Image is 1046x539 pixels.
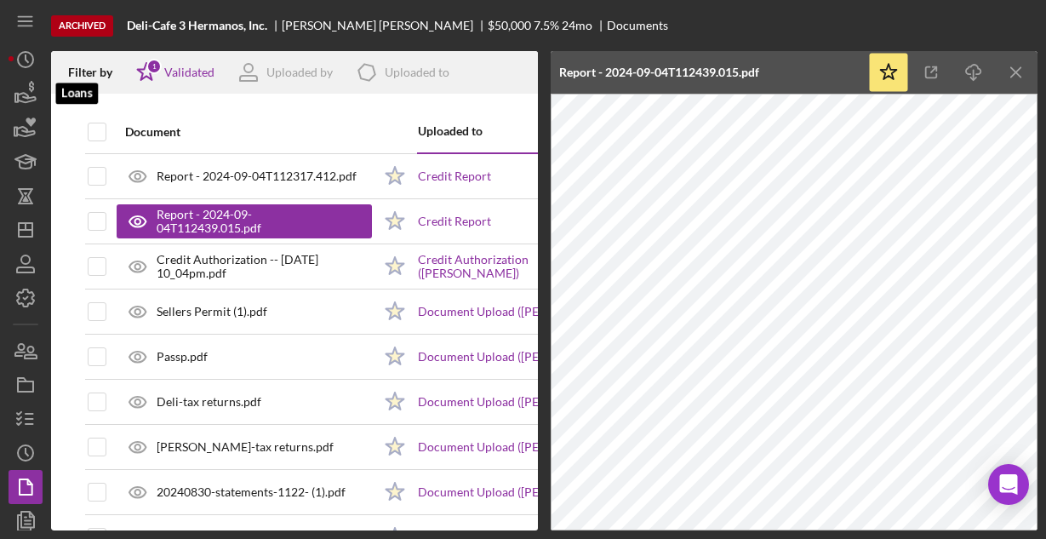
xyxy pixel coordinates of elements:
[418,350,619,364] a: Document Upload ([PERSON_NAME])
[418,253,631,280] a: Credit Authorization ([PERSON_NAME])
[385,66,449,79] div: Uploaded to
[559,66,759,79] div: Report - 2024-09-04T112439.015.pdf
[418,169,491,183] a: Credit Report
[157,253,372,280] div: Credit Authorization -- [DATE] 10_04pm.pdf
[418,485,619,499] a: Document Upload ([PERSON_NAME])
[164,66,214,79] div: Validated
[146,59,162,74] div: 1
[607,19,668,32] div: Documents
[266,66,333,79] div: Uploaded by
[68,66,125,79] div: Filter by
[534,19,559,32] div: 7.5 %
[157,305,267,318] div: Sellers Permit (1).pdf
[157,169,357,183] div: Report - 2024-09-04T112317.412.pdf
[282,19,488,32] div: [PERSON_NAME] [PERSON_NAME]
[418,305,619,318] a: Document Upload ([PERSON_NAME])
[51,15,113,37] div: Archived
[988,464,1029,505] div: Open Intercom Messenger
[562,19,592,32] div: 24 mo
[125,125,372,139] div: Document
[418,124,524,138] div: Uploaded to
[418,440,619,454] a: Document Upload ([PERSON_NAME])
[157,440,334,454] div: [PERSON_NAME]-tax returns.pdf
[418,395,619,409] a: Document Upload ([PERSON_NAME])
[488,19,531,32] div: $50,000
[127,19,267,32] b: Deli-Cafe 3 Hermanos, Inc.
[157,485,346,499] div: 20240830-statements-1122- (1).pdf
[157,350,208,364] div: Passp.pdf
[157,208,355,235] div: Report - 2024-09-04T112439.015.pdf
[418,215,491,228] a: Credit Report
[157,395,261,409] div: Deli-tax returns.pdf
